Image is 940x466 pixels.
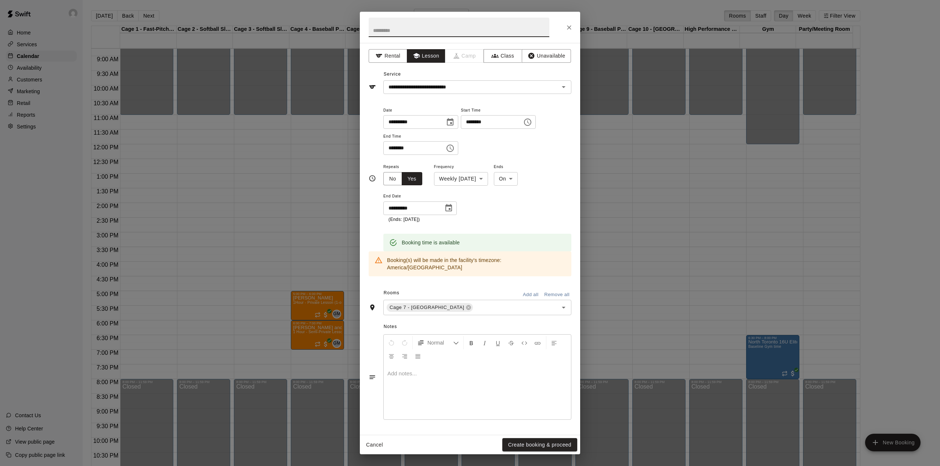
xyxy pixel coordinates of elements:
[443,115,458,130] button: Choose date, selected date is Oct 21, 2025
[369,175,376,182] svg: Timing
[478,336,491,349] button: Format Italics
[384,72,401,77] span: Service
[388,216,452,223] p: (Ends: [DATE])
[385,349,398,363] button: Center Align
[531,336,544,349] button: Insert Link
[407,49,445,63] button: Lesson
[384,290,399,295] span: Rooms
[398,336,411,349] button: Redo
[402,172,422,186] button: Yes
[520,115,535,130] button: Choose time, selected time is 6:30 PM
[412,349,424,363] button: Justify Align
[548,336,560,349] button: Left Align
[461,106,536,116] span: Start Time
[484,49,522,63] button: Class
[385,336,398,349] button: Undo
[387,304,467,311] span: Cage 7 - [GEOGRAPHIC_DATA]
[383,192,457,201] span: End Date
[494,162,518,172] span: Ends
[441,201,456,215] button: Choose date, selected date is Nov 18, 2025
[427,339,453,346] span: Normal
[387,303,473,312] div: Cage 7 - [GEOGRAPHIC_DATA]
[383,172,422,186] div: outlined button group
[363,438,386,452] button: Cancel
[494,172,518,186] div: On
[522,49,571,63] button: Unavailable
[369,304,376,311] svg: Rooms
[465,336,478,349] button: Format Bold
[414,336,462,349] button: Formatting Options
[398,349,411,363] button: Right Align
[519,289,542,301] button: Add all
[384,321,571,333] span: Notes
[563,21,576,34] button: Close
[502,438,577,452] button: Create booking & proceed
[369,83,376,91] svg: Service
[383,162,428,172] span: Repeats
[445,49,484,63] span: Camps can only be created in the Services page
[387,254,565,274] div: Booking(s) will be made in the facility's timezone: America/[GEOGRAPHIC_DATA]
[443,141,458,156] button: Choose time, selected time is 7:30 PM
[383,132,458,142] span: End Time
[402,236,460,249] div: Booking time is available
[558,302,569,313] button: Open
[434,172,488,186] div: Weekly [DATE]
[369,49,407,63] button: Rental
[383,172,402,186] button: No
[518,336,531,349] button: Insert Code
[558,82,569,92] button: Open
[434,162,488,172] span: Frequency
[492,336,504,349] button: Format Underline
[369,374,376,381] svg: Notes
[383,106,458,116] span: Date
[542,289,571,301] button: Remove all
[505,336,517,349] button: Format Strikethrough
